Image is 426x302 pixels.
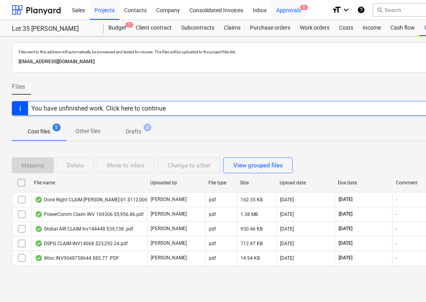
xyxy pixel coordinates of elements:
[12,25,94,33] div: Lot 35 [PERSON_NAME]
[280,241,294,246] div: [DATE]
[35,255,119,261] div: Winc INV9048758644 $85.77 .PDF
[35,255,43,261] div: OCR finished
[357,5,365,15] i: Knowledge base
[280,226,294,232] div: [DATE]
[151,211,187,218] p: [PERSON_NAME]
[151,255,187,261] p: [PERSON_NAME]
[219,20,245,36] a: Claims
[300,5,308,10] span: 6
[338,211,354,218] span: [DATE]
[35,240,43,247] div: OCR finished
[53,124,61,131] span: 5
[240,180,273,186] div: Size
[240,226,263,232] div: 930.46 KB
[332,5,341,15] i: format_size
[151,196,187,203] p: [PERSON_NAME]
[233,160,283,171] div: View grouped files
[125,22,133,28] span: 7
[338,196,354,203] span: [DATE]
[396,197,397,203] div: -
[240,197,263,203] div: 162.35 KB
[386,20,420,36] a: Cash flow
[12,82,25,92] span: Files
[280,180,331,186] div: Upload date
[209,226,216,232] div: pdf
[151,240,187,247] p: [PERSON_NAME]
[396,241,397,246] div: -
[209,197,216,203] div: pdf
[295,20,334,36] a: Work orders
[35,226,133,232] div: Global AIR CLAIM Inv144448 $39,138 .pdf
[280,212,294,217] div: [DATE]
[209,255,216,261] div: pdf
[338,240,354,247] span: [DATE]
[396,212,397,217] div: -
[245,20,295,36] a: Purchase orders
[176,20,219,36] a: Subcontracts
[144,124,151,131] span: 3
[28,128,50,136] p: Cost files
[338,180,390,186] div: Due date
[35,240,128,247] div: DSPG CLAIM INV14068 $23,292.24.pdf
[396,255,397,261] div: -
[104,20,131,36] div: Budget
[280,197,294,203] div: [DATE]
[35,211,144,218] div: PowerComm Claim INV 169306 $5,956.86.pdf
[358,20,386,36] a: Income
[377,7,383,13] span: search
[338,225,354,232] span: [DATE]
[31,105,166,112] div: You have unfinished work. Click here to continue
[223,158,293,173] button: View grouped files
[338,255,354,261] span: [DATE]
[151,225,187,232] p: [PERSON_NAME]
[131,20,176,36] a: Client contract
[334,20,358,36] a: Costs
[150,180,202,186] div: Uploaded by
[209,241,216,246] div: pdf
[35,226,43,232] div: OCR finished
[208,180,234,186] div: File type
[341,5,351,15] i: keyboard_arrow_down
[35,197,164,203] div: Done Right CLAIM [PERSON_NAME]-01 $112,006.90 .pdf
[240,212,258,217] div: 1.38 MB
[240,255,260,261] div: 14.94 KB
[396,226,397,232] div: -
[34,180,144,186] div: File name
[76,127,100,135] p: Other files
[35,211,43,218] div: OCR finished
[240,241,263,246] div: 712.47 KB
[35,197,43,203] div: OCR finished
[104,20,131,36] a: Budget7
[280,255,294,261] div: [DATE]
[209,212,216,217] div: pdf
[126,128,141,136] p: Drafts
